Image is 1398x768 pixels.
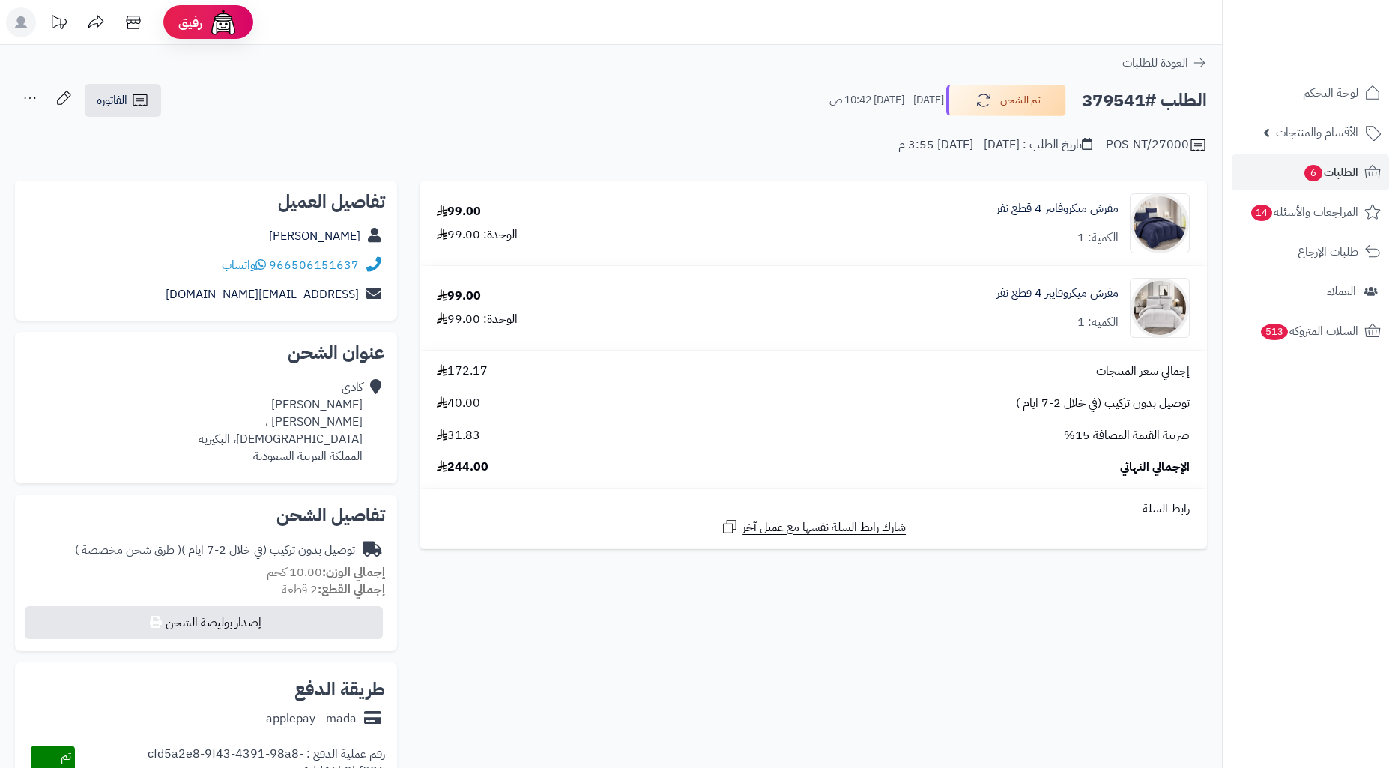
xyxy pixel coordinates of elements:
[1303,162,1358,183] span: الطلبات
[294,680,385,698] h2: طريقة الدفع
[1276,122,1358,143] span: الأقسام والمنتجات
[946,85,1066,116] button: تم الشحن
[266,710,357,728] div: applepay - mada
[1304,165,1322,181] span: 6
[1232,234,1389,270] a: طلبات الإرجاع
[27,193,385,211] h2: تفاصيل العميل
[1082,85,1207,116] h2: الطلب #379541
[282,581,385,599] small: 2 قطعة
[97,91,127,109] span: الفاتورة
[829,93,944,108] small: [DATE] - [DATE] 10:42 ص
[269,256,359,274] a: 966506151637
[269,227,360,245] a: [PERSON_NAME]
[721,518,906,536] a: شارك رابط السلة نفسها مع عميل آخر
[1016,395,1190,412] span: توصيل بدون تركيب (في خلال 2-7 ايام )
[208,7,238,37] img: ai-face.png
[1106,136,1207,154] div: POS-NT/27000
[318,581,385,599] strong: إجمالي القطع:
[437,203,481,220] div: 99.00
[199,379,363,465] div: كادي [PERSON_NAME] [PERSON_NAME] ، [DEMOGRAPHIC_DATA]، البكيرية المملكة العربية السعودية
[1296,40,1384,72] img: logo-2.png
[166,285,359,303] a: [EMAIL_ADDRESS][DOMAIN_NAME]
[1064,427,1190,444] span: ضريبة القيمة المضافة 15%
[437,363,488,380] span: 172.17
[1077,314,1119,331] div: الكمية: 1
[437,427,480,444] span: 31.83
[898,136,1092,154] div: تاريخ الطلب : [DATE] - [DATE] 3:55 م
[437,226,518,244] div: الوحدة: 99.00
[75,542,355,559] div: توصيل بدون تركيب (في خلال 2-7 ايام )
[1232,75,1389,111] a: لوحة التحكم
[1327,281,1356,302] span: العملاء
[1261,324,1288,340] span: 513
[25,606,383,639] button: إصدار بوليصة الشحن
[1232,273,1389,309] a: العملاء
[322,563,385,581] strong: إجمالي الوزن:
[437,395,480,412] span: 40.00
[437,311,518,328] div: الوحدة: 99.00
[1077,229,1119,247] div: الكمية: 1
[1120,459,1190,476] span: الإجمالي النهائي
[27,344,385,362] h2: عنوان الشحن
[178,13,202,31] span: رفيق
[1131,193,1189,253] img: 1748259680-1-90x90.jpg
[1303,82,1358,103] span: لوحة التحكم
[1232,154,1389,190] a: الطلبات6
[222,256,266,274] a: واتساب
[1250,202,1358,223] span: المراجعات والأسئلة
[1251,205,1272,221] span: 14
[437,459,488,476] span: 244.00
[742,519,906,536] span: شارك رابط السلة نفسها مع عميل آخر
[1298,241,1358,262] span: طلبات الإرجاع
[996,200,1119,217] a: مفرش ميكروفايبر 4 قطع نفر
[27,507,385,524] h2: تفاصيل الشحن
[1232,194,1389,230] a: المراجعات والأسئلة14
[426,501,1201,518] div: رابط السلة
[75,541,181,559] span: ( طرق شحن مخصصة )
[437,288,481,305] div: 99.00
[1259,321,1358,342] span: السلات المتروكة
[1122,54,1207,72] a: العودة للطلبات
[267,563,385,581] small: 10.00 كجم
[1232,313,1389,349] a: السلات المتروكة513
[1131,278,1189,338] img: 1750577823-1-90x90.jpg
[85,84,161,117] a: الفاتورة
[40,7,77,41] a: تحديثات المنصة
[1096,363,1190,380] span: إجمالي سعر المنتجات
[996,285,1119,302] a: مفرش ميكروفايبر 4 قطع نفر
[1122,54,1188,72] span: العودة للطلبات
